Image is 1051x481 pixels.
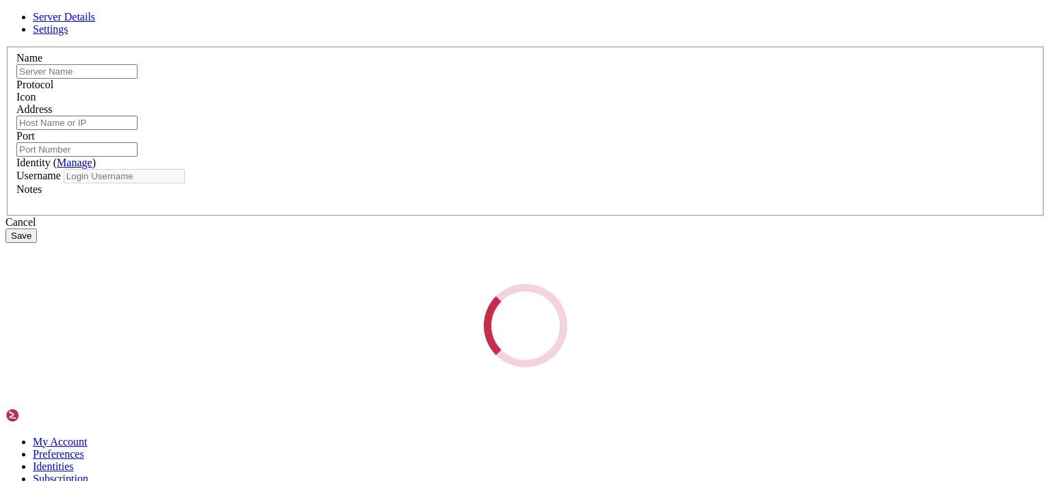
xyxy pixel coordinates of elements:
label: Address [16,103,52,115]
img: Shellngn [5,408,84,422]
label: Identity [16,157,96,168]
label: Port [16,130,35,142]
a: Settings [33,23,68,35]
a: Identities [33,460,74,472]
a: My Account [33,436,88,447]
label: Notes [16,183,42,195]
input: Port Number [16,142,138,157]
a: Manage [57,157,92,168]
label: Name [16,52,42,64]
div: Loading... [484,284,567,367]
div: Cancel [5,216,1046,229]
input: Host Name or IP [16,116,138,130]
a: Preferences [33,448,84,460]
span: ( ) [53,157,96,168]
input: Login Username [64,169,185,183]
input: Server Name [16,64,138,79]
button: Save [5,229,37,243]
label: Icon [16,91,36,103]
label: Protocol [16,79,53,90]
label: Username [16,170,61,181]
a: Server Details [33,11,95,23]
